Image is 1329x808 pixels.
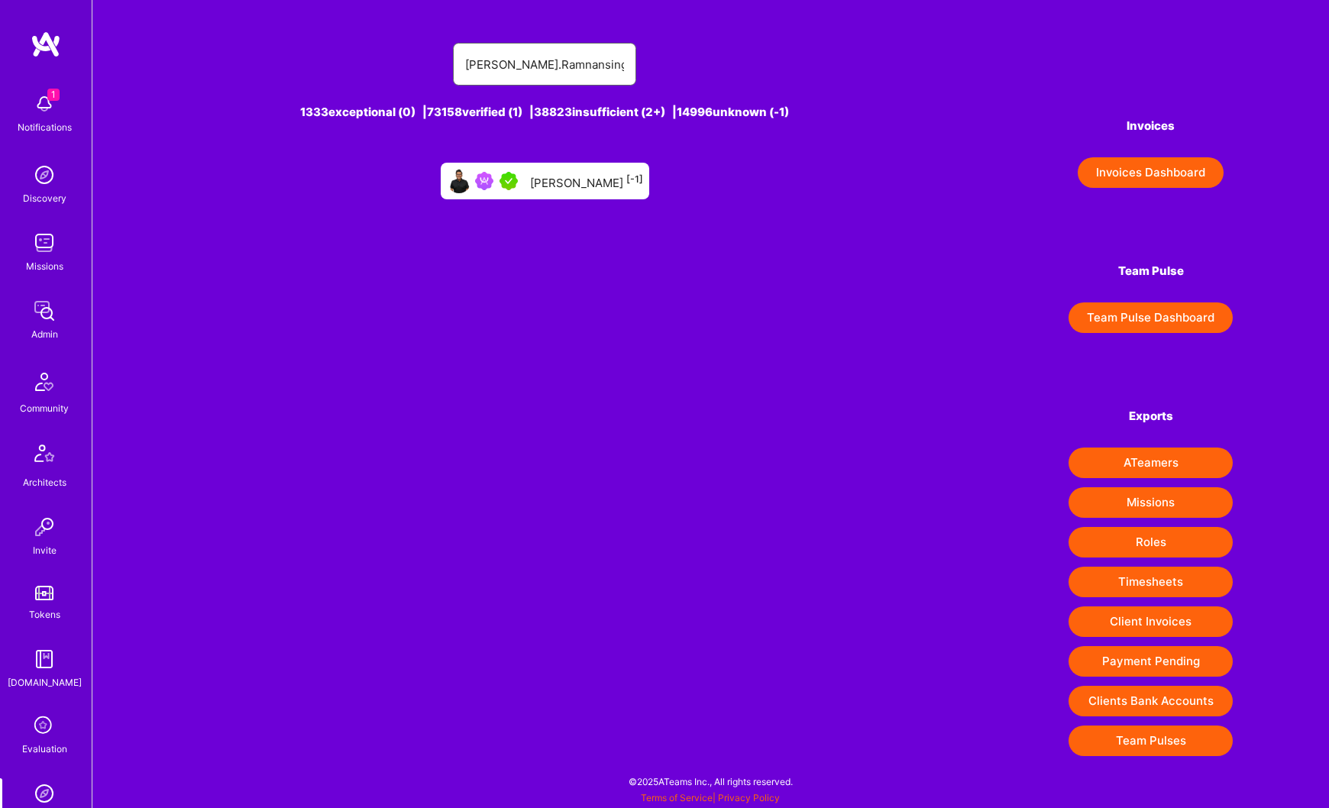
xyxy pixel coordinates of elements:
[18,119,72,135] div: Notifications
[189,104,901,120] div: 1333 exceptional (0) | 73158 verified (1) | 38823 insufficient (2+) | 14996 unknown (-1)
[500,172,518,190] img: A.Teamer in Residence
[35,586,53,600] img: tokens
[1069,119,1233,133] h4: Invoices
[29,296,60,326] img: admin teamwork
[47,89,60,101] span: 1
[1069,567,1233,597] button: Timesheets
[1069,646,1233,677] button: Payment Pending
[1069,686,1233,716] button: Clients Bank Accounts
[1069,527,1233,558] button: Roles
[30,712,59,741] i: icon SelectionTeam
[29,644,60,674] img: guide book
[1069,487,1233,518] button: Missions
[20,400,69,416] div: Community
[1078,157,1224,188] button: Invoices Dashboard
[1069,302,1233,333] button: Team Pulse Dashboard
[22,741,67,757] div: Evaluation
[23,474,66,490] div: Architects
[29,89,60,119] img: bell
[92,762,1329,800] div: © 2025 ATeams Inc., All rights reserved.
[1069,448,1233,478] button: ATeamers
[465,45,624,84] input: Search for an A-Teamer
[29,160,60,190] img: discovery
[530,171,643,191] div: [PERSON_NAME]
[1069,157,1233,188] a: Invoices Dashboard
[475,172,493,190] img: Been on Mission
[641,792,713,803] a: Terms of Service
[1069,409,1233,423] h4: Exports
[29,228,60,258] img: teamwork
[26,364,63,400] img: Community
[1069,726,1233,756] button: Team Pulses
[29,512,60,542] img: Invite
[31,326,58,342] div: Admin
[31,31,61,58] img: logo
[718,792,780,803] a: Privacy Policy
[26,258,63,274] div: Missions
[8,674,82,690] div: [DOMAIN_NAME]
[641,792,780,803] span: |
[1069,264,1233,278] h4: Team Pulse
[1069,606,1233,637] button: Client Invoices
[435,157,655,205] a: User AvatarBeen on MissionA.Teamer in Residence[PERSON_NAME][-1]
[33,542,57,558] div: Invite
[626,173,643,185] sup: [-1]
[23,190,66,206] div: Discovery
[29,606,60,622] div: Tokens
[447,169,471,193] img: User Avatar
[26,438,63,474] img: Architects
